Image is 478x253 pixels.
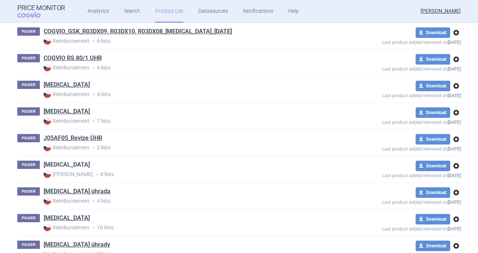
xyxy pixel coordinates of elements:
[416,27,450,38] button: Download
[44,90,89,98] strong: Reimbursement
[17,4,65,12] strong: Price Monitor
[44,224,51,231] img: CZ
[44,90,51,98] img: CZ
[89,64,97,72] i: •
[44,241,110,250] h1: Nucala úhrady
[17,12,51,18] span: COGVIO
[44,37,51,45] img: CZ
[44,54,102,62] a: COGVIO RS 80/1 UHR
[89,144,97,152] i: •
[44,54,102,64] h1: COGVIO RS 80/1 UHR
[44,37,89,45] strong: Reimbursement
[17,107,40,116] p: FOLDER
[17,81,40,89] p: FOLDER
[17,54,40,62] p: FOLDER
[44,134,102,144] h1: J05AF05_Revize ÚHR
[44,64,89,71] strong: Reimbursement
[448,200,461,205] strong: [DATE]
[448,146,461,152] strong: [DATE]
[416,81,450,91] button: Download
[17,161,40,169] p: FOLDER
[17,241,40,249] p: FOLDER
[44,170,328,178] p: 8 lists
[44,224,328,232] p: 16 lists
[328,91,461,98] p: Last product added/removed on
[328,145,461,152] p: Last product added/removed on
[17,4,65,18] a: Price MonitorCOGVIO
[44,27,232,37] h1: COGVIO_GSK_R03DX09, R03DX10, R03DX08_Nucala_7.8.2023
[44,214,90,224] h1: Lamictal
[17,187,40,196] p: FOLDER
[17,214,40,222] p: FOLDER
[416,107,450,118] button: Download
[89,91,97,98] i: •
[89,224,97,232] i: •
[328,65,461,72] p: Last product added/removed on
[416,241,450,251] button: Download
[448,226,461,232] strong: [DATE]
[328,171,461,178] p: Last product added/removed on
[44,144,51,151] img: CZ
[448,40,461,45] strong: [DATE]
[44,81,90,89] a: [MEDICAL_DATA]
[89,38,97,45] i: •
[44,197,89,205] strong: Reimbursement
[328,198,461,205] p: Last product added/removed on
[44,117,51,125] img: CZ
[44,64,328,72] p: 6 lists
[416,214,450,224] button: Download
[44,27,232,36] a: COGVIO_GSK_R03DX09, R03DX10, R03DX08_[MEDICAL_DATA]_[DATE]
[416,161,450,171] button: Download
[416,54,450,65] button: Download
[328,224,461,232] p: Last product added/removed on
[44,64,51,71] img: CZ
[44,197,328,205] p: 4 lists
[44,107,90,117] h1: HIV
[44,187,110,196] a: [MEDICAL_DATA] úhrada
[44,37,328,45] p: 6 lists
[44,144,89,151] strong: Reimbursement
[44,170,51,178] img: CZ
[448,120,461,125] strong: [DATE]
[44,81,90,90] h1: FLOLAN
[328,38,461,45] p: Last product added/removed on
[17,27,40,36] p: FOLDER
[44,170,93,178] strong: [PERSON_NAME]
[328,118,461,125] p: Last product added/removed on
[44,117,89,125] strong: Reimbursement
[44,187,110,197] h1: Jemperli úhrada
[93,171,100,178] i: •
[44,144,328,152] p: 2 lists
[44,117,328,125] p: 7 lists
[416,187,450,198] button: Download
[44,197,51,205] img: CZ
[44,224,89,231] strong: Reimbursement
[89,117,97,125] i: •
[44,241,110,249] a: [MEDICAL_DATA] úhrady
[44,214,90,222] a: [MEDICAL_DATA]
[44,134,102,142] a: J05AF05_Revize ÚHR
[44,161,90,169] a: [MEDICAL_DATA]
[44,107,90,116] a: [MEDICAL_DATA]
[448,93,461,98] strong: [DATE]
[448,173,461,178] strong: [DATE]
[17,134,40,142] p: FOLDER
[416,134,450,145] button: Download
[448,66,461,72] strong: [DATE]
[89,197,97,205] i: •
[44,161,90,170] h1: Jemperli
[44,90,328,98] p: 4 lists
